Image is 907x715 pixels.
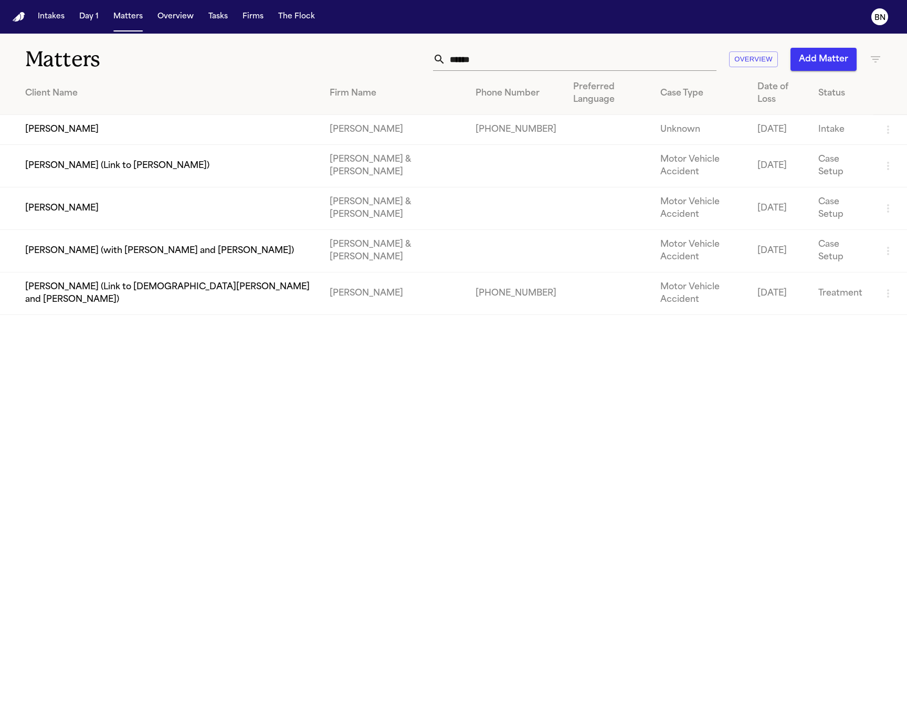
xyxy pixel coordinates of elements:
[652,272,749,315] td: Motor Vehicle Accident
[330,87,458,100] div: Firm Name
[749,272,810,315] td: [DATE]
[818,87,865,100] div: Status
[810,187,873,230] td: Case Setup
[109,7,147,26] button: Matters
[25,46,270,72] h1: Matters
[321,145,467,187] td: [PERSON_NAME] & [PERSON_NAME]
[757,81,801,106] div: Date of Loss
[729,51,778,68] button: Overview
[573,81,644,106] div: Preferred Language
[34,7,69,26] button: Intakes
[238,7,268,26] button: Firms
[467,115,565,145] td: [PHONE_NUMBER]
[652,187,749,230] td: Motor Vehicle Accident
[749,230,810,272] td: [DATE]
[810,230,873,272] td: Case Setup
[467,272,565,315] td: [PHONE_NUMBER]
[749,187,810,230] td: [DATE]
[810,115,873,145] td: Intake
[790,48,857,71] button: Add Matter
[652,115,749,145] td: Unknown
[321,115,467,145] td: [PERSON_NAME]
[810,272,873,315] td: Treatment
[321,187,467,230] td: [PERSON_NAME] & [PERSON_NAME]
[321,230,467,272] td: [PERSON_NAME] & [PERSON_NAME]
[652,145,749,187] td: Motor Vehicle Accident
[749,115,810,145] td: [DATE]
[321,272,467,315] td: [PERSON_NAME]
[204,7,232,26] button: Tasks
[749,145,810,187] td: [DATE]
[153,7,198,26] button: Overview
[660,87,741,100] div: Case Type
[13,12,25,22] a: Home
[476,87,556,100] div: Phone Number
[810,145,873,187] td: Case Setup
[652,230,749,272] td: Motor Vehicle Accident
[75,7,103,26] button: Day 1
[13,12,25,22] img: Finch Logo
[25,87,313,100] div: Client Name
[274,7,319,26] button: The Flock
